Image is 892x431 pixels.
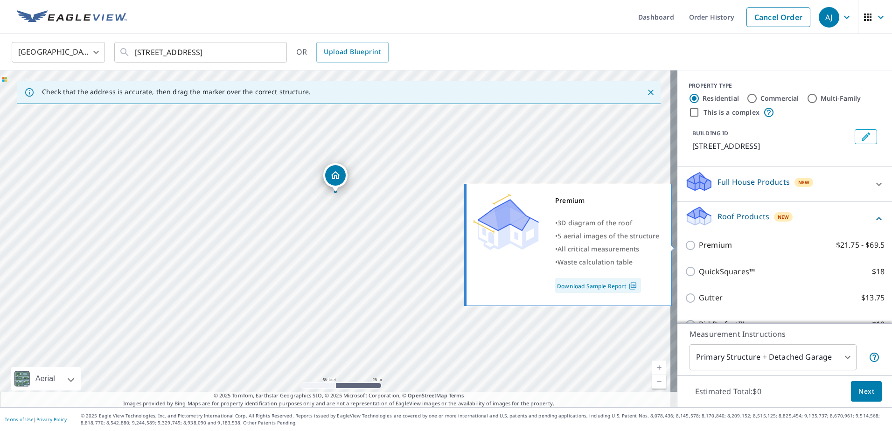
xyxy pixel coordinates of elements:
img: EV Logo [17,10,127,24]
label: Commercial [760,94,799,103]
p: © 2025 Eagle View Technologies, Inc. and Pictometry International Corp. All Rights Reserved. Repo... [81,412,887,426]
div: • [555,229,660,243]
p: BUILDING ID [692,129,728,137]
p: $18 [872,319,885,330]
div: AJ [819,7,839,28]
div: OR [296,42,389,63]
label: Multi-Family [821,94,861,103]
input: Search by address or latitude-longitude [135,39,268,65]
button: Next [851,381,882,402]
div: PROPERTY TYPE [689,82,881,90]
a: Terms [449,392,464,399]
div: [GEOGRAPHIC_DATA] [12,39,105,65]
p: QuickSquares™ [699,266,755,278]
label: Residential [703,94,739,103]
p: Estimated Total: $0 [688,381,769,402]
button: Edit building 1 [855,129,877,144]
span: All critical measurements [557,244,639,253]
div: • [555,243,660,256]
p: $18 [872,266,885,278]
a: Cancel Order [746,7,810,27]
p: [STREET_ADDRESS] [692,140,851,152]
label: This is a complex [704,108,760,117]
p: Measurement Instructions [690,328,880,340]
span: 3D diagram of the roof [557,218,632,227]
div: • [555,216,660,229]
div: Dropped pin, building 1, Residential property, 1041 Riverview Ave Bismarck, ND 58504 [323,163,348,192]
p: Gutter [699,292,723,304]
span: Next [858,386,874,397]
span: © 2025 TomTom, Earthstar Geographics SIO, © 2025 Microsoft Corporation, © [214,392,464,400]
p: | [5,417,67,422]
div: Primary Structure + Detached Garage [690,344,857,370]
div: Roof ProductsNew [685,205,885,232]
a: Privacy Policy [36,416,67,423]
p: Roof Products [718,211,769,222]
p: Check that the address is accurate, then drag the marker over the correct structure. [42,88,311,96]
p: Bid Perfect™ [699,319,744,330]
div: Full House ProductsNew [685,171,885,197]
p: Full House Products [718,176,790,188]
div: Premium [555,194,660,207]
img: Premium [474,194,539,250]
span: 5 aerial images of the structure [557,231,659,240]
a: Current Level 19, Zoom In [652,361,666,375]
img: Pdf Icon [627,282,639,290]
div: Aerial [11,367,81,390]
a: Download Sample Report [555,278,641,293]
a: Current Level 19, Zoom Out [652,375,666,389]
div: Aerial [33,367,58,390]
span: Upload Blueprint [324,46,381,58]
a: Upload Blueprint [316,42,388,63]
p: $13.75 [861,292,885,304]
span: Waste calculation table [557,257,633,266]
p: Premium [699,239,732,251]
span: New [798,179,810,186]
span: Your report will include the primary structure and a detached garage if one exists. [869,352,880,363]
a: Terms of Use [5,416,34,423]
p: $21.75 - $69.5 [836,239,885,251]
span: New [778,213,789,221]
div: • [555,256,660,269]
a: OpenStreetMap [408,392,447,399]
button: Close [645,86,657,98]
